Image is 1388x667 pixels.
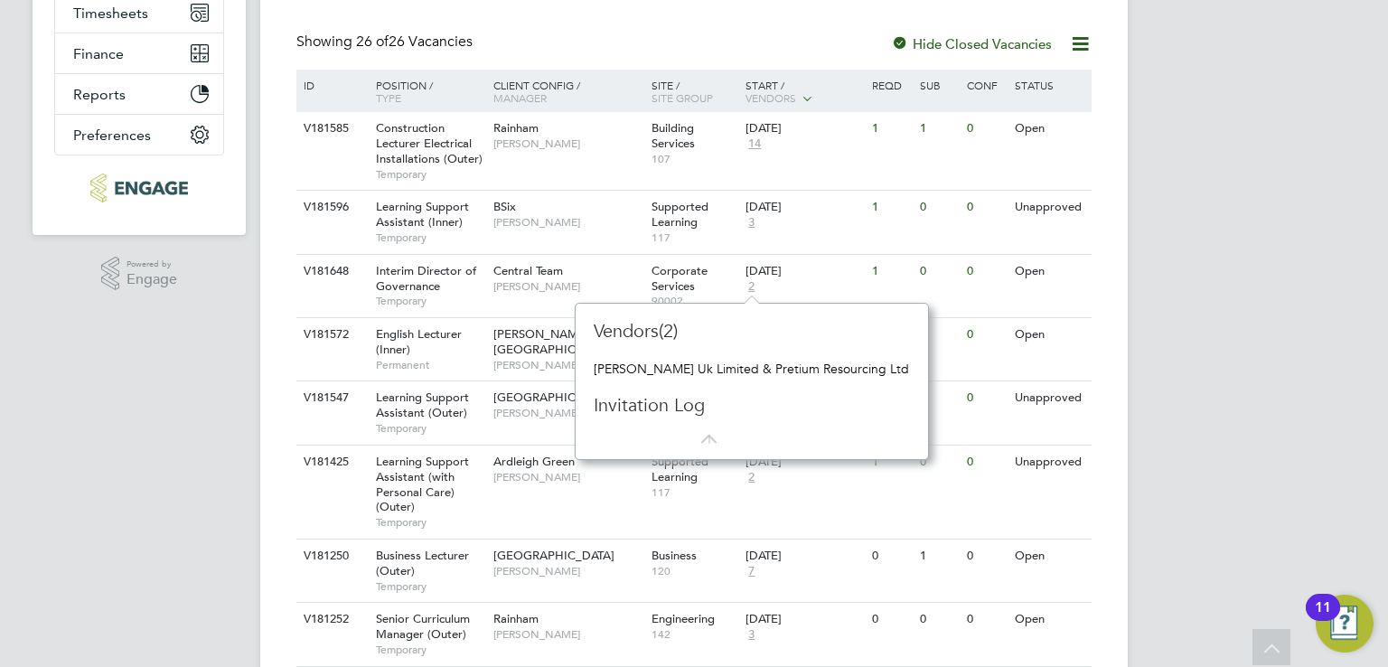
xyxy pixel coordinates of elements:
[296,33,476,52] div: Showing
[299,603,362,636] div: V181252
[915,446,962,479] div: 0
[299,191,362,224] div: V181596
[493,199,516,214] span: BSix
[594,393,910,417] h3: Invitation Log
[746,470,757,485] span: 2
[493,136,642,151] span: [PERSON_NAME]
[73,127,151,144] span: Preferences
[55,115,223,155] button: Preferences
[867,70,914,100] div: Reqd
[493,215,642,230] span: [PERSON_NAME]
[652,152,737,166] span: 107
[376,390,469,420] span: Learning Support Assistant (Outer)
[90,174,187,202] img: morganhunt-logo-retina.png
[493,120,539,136] span: Rainham
[73,86,126,103] span: Reports
[376,167,484,182] span: Temporary
[1010,603,1089,636] div: Open
[652,564,737,578] span: 120
[652,90,713,105] span: Site Group
[356,33,473,51] span: 26 Vacancies
[55,74,223,114] button: Reports
[376,643,484,657] span: Temporary
[299,381,362,415] div: V181547
[493,611,539,626] span: Rainham
[962,255,1009,288] div: 0
[746,627,757,643] span: 3
[489,70,647,113] div: Client Config /
[746,136,764,152] span: 14
[73,5,148,22] span: Timesheets
[652,611,715,626] span: Engineering
[493,358,642,372] span: [PERSON_NAME]
[493,90,547,105] span: Manager
[1010,70,1089,100] div: Status
[962,191,1009,224] div: 0
[647,70,742,113] div: Site /
[299,318,362,352] div: V181572
[376,421,484,436] span: Temporary
[493,470,642,484] span: [PERSON_NAME]
[962,70,1009,100] div: Conf
[915,603,962,636] div: 0
[1010,318,1089,352] div: Open
[652,627,737,642] span: 142
[915,70,962,100] div: Sub
[746,455,863,470] div: [DATE]
[746,121,863,136] div: [DATE]
[915,112,962,146] div: 1
[652,548,697,563] span: Business
[1010,255,1089,288] div: Open
[962,446,1009,479] div: 0
[376,326,462,357] span: English Lecturer (Inner)
[299,540,362,573] div: V181250
[962,540,1009,573] div: 0
[962,603,1009,636] div: 0
[746,264,863,279] div: [DATE]
[867,255,914,288] div: 1
[891,35,1052,52] label: Hide Closed Vacancies
[376,90,401,105] span: Type
[652,263,708,294] span: Corporate Services
[962,112,1009,146] div: 0
[54,174,224,202] a: Go to home page
[1316,595,1374,653] button: Open Resource Center, 11 new notifications
[493,627,642,642] span: [PERSON_NAME]
[746,215,757,230] span: 3
[299,112,362,146] div: V181585
[493,406,642,420] span: [PERSON_NAME]
[376,515,484,530] span: Temporary
[493,279,642,294] span: [PERSON_NAME]
[127,257,177,272] span: Powered by
[652,454,708,484] span: Supported Learning
[376,263,476,294] span: Interim Director of Governance
[746,279,757,295] span: 2
[915,381,962,415] div: 0
[915,540,962,573] div: 1
[652,485,737,500] span: 117
[1010,191,1089,224] div: Unapproved
[493,263,563,278] span: Central Team
[1010,540,1089,573] div: Open
[299,255,362,288] div: V181648
[299,446,362,479] div: V181425
[594,319,910,343] h3: Vendors(2)
[127,272,177,287] span: Engage
[376,358,484,372] span: Permanent
[356,33,389,51] span: 26 of
[493,326,614,357] span: [PERSON_NAME][GEOGRAPHIC_DATA]
[1315,607,1331,631] div: 11
[362,70,489,113] div: Position /
[376,611,470,642] span: Senior Curriculum Manager (Outer)
[746,549,863,564] div: [DATE]
[376,294,484,308] span: Temporary
[376,230,484,245] span: Temporary
[73,45,124,62] span: Finance
[493,548,614,563] span: [GEOGRAPHIC_DATA]
[915,255,962,288] div: 0
[746,200,863,215] div: [DATE]
[1010,112,1089,146] div: Open
[101,257,178,291] a: Powered byEngage
[299,70,362,100] div: ID
[1010,381,1089,415] div: Unapproved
